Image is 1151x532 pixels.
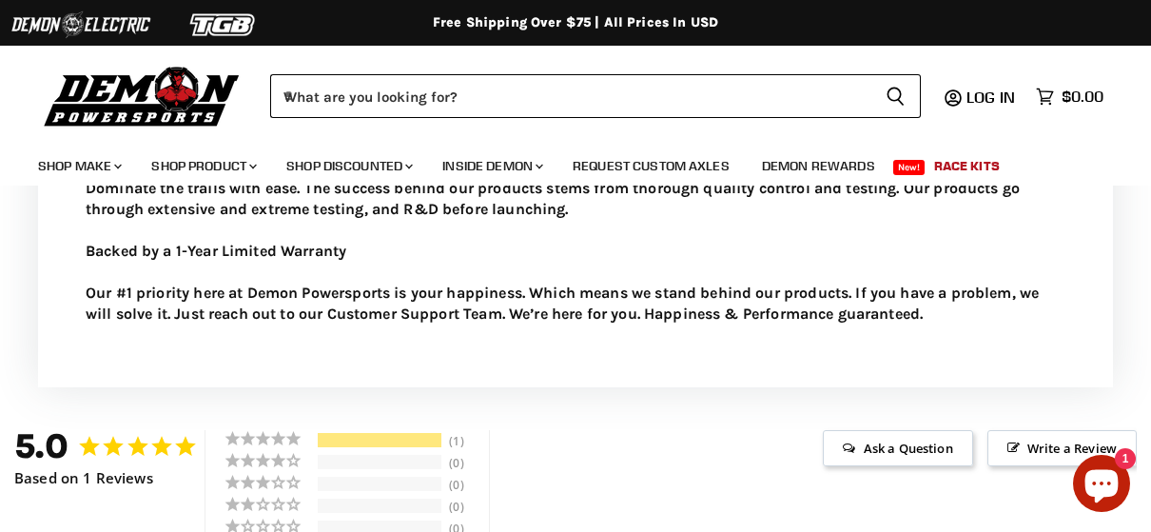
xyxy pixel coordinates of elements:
[270,74,921,118] form: Product
[558,147,744,186] a: Request Custom Axles
[428,147,555,186] a: Inside Demon
[318,433,441,447] div: 100%
[152,7,295,43] img: TGB Logo 2
[24,139,1099,186] ul: Main menu
[38,62,246,129] img: Demon Powersports
[987,430,1137,466] span: Write a Review
[920,147,1014,186] a: Race Kits
[318,433,441,447] div: 5-Star Ratings
[1062,88,1103,106] span: $0.00
[14,425,68,466] strong: 5.0
[893,160,926,175] span: New!
[224,430,315,446] div: 5 ★
[272,147,424,186] a: Shop Discounted
[24,147,133,186] a: Shop Make
[748,147,889,186] a: Demon Rewards
[1067,455,1136,517] inbox-online-store-chat: Shopify online store chat
[958,89,1026,106] a: Log in
[966,88,1015,107] span: Log in
[823,430,972,466] span: Ask a Question
[1026,83,1113,110] a: $0.00
[444,433,484,449] div: 1
[10,7,152,43] img: Demon Electric Logo 2
[270,74,870,118] input: When autocomplete results are available use up and down arrows to review and enter to select
[137,147,268,186] a: Shop Product
[14,470,153,486] span: Based on 1 Reviews
[870,74,921,118] button: Search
